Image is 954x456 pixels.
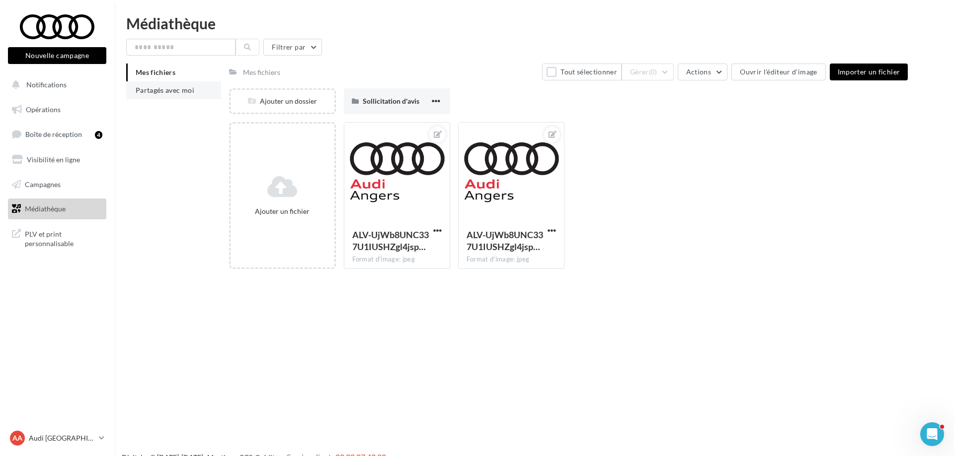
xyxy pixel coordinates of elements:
[25,204,66,213] span: Médiathèque
[136,68,175,76] span: Mes fichiers
[622,64,674,80] button: Gérer(0)
[8,47,106,64] button: Nouvelle campagne
[95,131,102,139] div: 4
[363,97,419,105] span: Sollicitation d'avis
[838,67,900,76] span: Importer un fichier
[243,67,280,77] div: Mes fichiers
[136,86,194,94] span: Partagés avec moi
[8,429,106,448] a: AA Audi [GEOGRAPHIC_DATA]
[27,155,80,164] span: Visibilité en ligne
[25,227,102,249] span: PLV et print personnalisable
[6,149,108,170] a: Visibilité en ligne
[25,180,61,188] span: Campagnes
[6,124,108,145] a: Boîte de réception4
[830,64,908,80] button: Importer un fichier
[678,64,727,80] button: Actions
[731,64,825,80] button: Ouvrir l'éditeur d'image
[126,16,942,31] div: Médiathèque
[231,96,334,106] div: Ajouter un dossier
[235,206,330,216] div: Ajouter un fichier
[263,39,322,56] button: Filtrer par
[29,433,95,443] p: Audi [GEOGRAPHIC_DATA]
[26,105,61,114] span: Opérations
[649,68,657,76] span: (0)
[6,198,108,219] a: Médiathèque
[467,255,556,264] div: Format d'image: jpeg
[6,74,104,95] button: Notifications
[686,67,711,76] span: Actions
[25,130,82,138] span: Boîte de réception
[6,174,108,195] a: Campagnes
[467,229,543,252] span: ALV-UjWb8UNC337U1IUSHZgl4jsp0qpIj6FHRHIO2n_7XUvB0oTDM8S_
[6,99,108,120] a: Opérations
[352,229,429,252] span: ALV-UjWb8UNC337U1IUSHZgl4jsp0qpIj6FHRHIO2n_7XUvB0oTDM8S_
[352,255,442,264] div: Format d'image: jpeg
[920,422,944,446] iframe: Intercom live chat
[6,223,108,253] a: PLV et print personnalisable
[26,80,67,89] span: Notifications
[12,433,22,443] span: AA
[542,64,622,80] button: Tout sélectionner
